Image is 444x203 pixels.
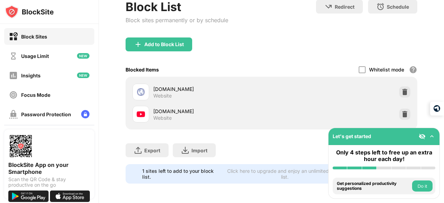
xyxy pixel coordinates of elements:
[126,67,159,73] div: Blocked Items
[8,191,49,202] img: get-it-on-google-play.svg
[337,181,410,191] div: Get personalized productivity suggestions
[335,4,355,10] div: Redirect
[225,168,345,180] div: Click here to upgrade and enjoy an unlimited block list.
[21,111,71,117] div: Password Protection
[137,110,145,118] img: favicons
[387,4,409,10] div: Schedule
[144,147,160,153] div: Export
[8,134,33,159] img: options-page-qr-code.png
[369,67,404,73] div: Whitelist mode
[419,133,426,140] img: eye-not-visible.svg
[21,34,47,40] div: Block Sites
[428,133,435,140] img: omni-setup-toggle.svg
[333,133,371,139] div: Let's get started
[21,73,41,78] div: Insights
[333,149,435,162] div: Only 4 steps left to free up an extra hour each day!
[153,108,272,115] div: [DOMAIN_NAME]
[142,168,221,180] div: 1 sites left to add to your block list.
[8,161,90,175] div: BlockSite App on your Smartphone
[8,177,90,188] div: Scan the QR Code & stay productive on the go
[153,93,172,99] div: Website
[153,85,272,93] div: [DOMAIN_NAME]
[191,147,207,153] div: Import
[9,52,18,60] img: time-usage-off.svg
[9,110,18,119] img: password-protection-off.svg
[9,32,18,41] img: block-on.svg
[137,88,145,96] img: favicons
[412,180,433,192] button: Do it
[77,53,89,59] img: new-icon.svg
[21,92,50,98] div: Focus Mode
[126,17,228,24] div: Block sites permanently or by schedule
[81,110,89,118] img: lock-menu.svg
[144,42,184,47] div: Add to Block List
[50,191,90,202] img: download-on-the-app-store.svg
[77,73,89,78] img: new-icon.svg
[153,115,172,121] div: Website
[21,53,49,59] div: Usage Limit
[9,91,18,99] img: focus-off.svg
[5,5,54,19] img: logo-blocksite.svg
[9,71,18,80] img: insights-off.svg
